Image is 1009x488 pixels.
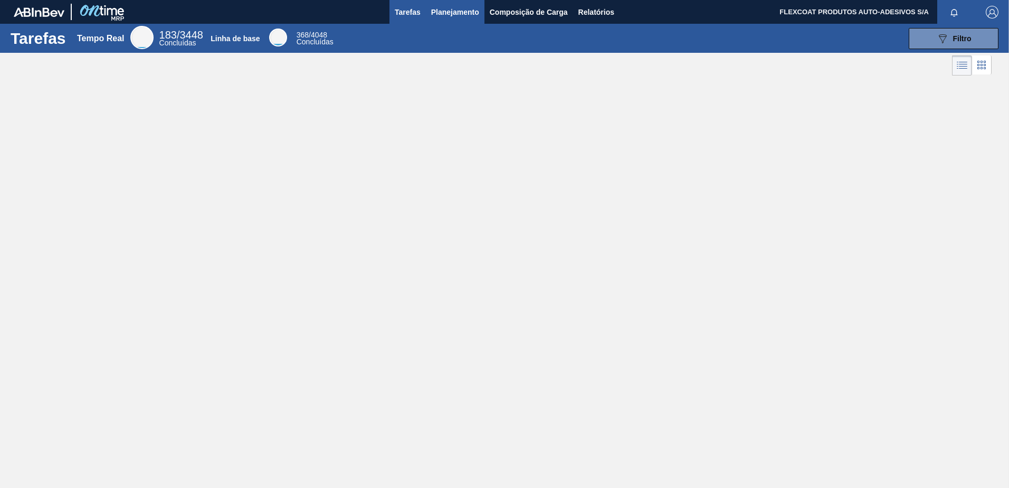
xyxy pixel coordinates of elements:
[986,6,998,18] img: Logout
[953,34,972,43] span: Filtro
[297,32,334,45] div: Base Line
[159,39,196,47] span: Concluídas
[395,6,421,18] span: Tarefas
[431,6,479,18] span: Planejamento
[14,7,64,17] img: TNhmsLtSVTkK8tSr43FrP2fwEKptu5GPRR3wAAAABJRU5ErkJggg==
[297,37,334,46] span: Concluídas
[297,31,327,39] span: /
[130,26,154,49] div: Real Time
[159,31,203,46] div: Real Time
[159,29,203,41] span: /
[972,55,992,76] div: Visão em Cards
[909,28,998,49] button: Filtro
[159,29,177,41] span: 183
[269,29,287,46] div: Base Line
[578,6,614,18] span: Relatórios
[211,34,260,43] div: Linha de base
[77,34,125,43] div: Tempo Real
[297,31,309,39] span: 368
[952,55,972,76] div: Visão em Lista
[490,6,568,18] span: Composição de Carga
[937,5,971,20] button: Notificações
[311,31,327,39] font: 4048
[179,29,203,41] font: 3448
[11,32,66,44] h1: Tarefas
